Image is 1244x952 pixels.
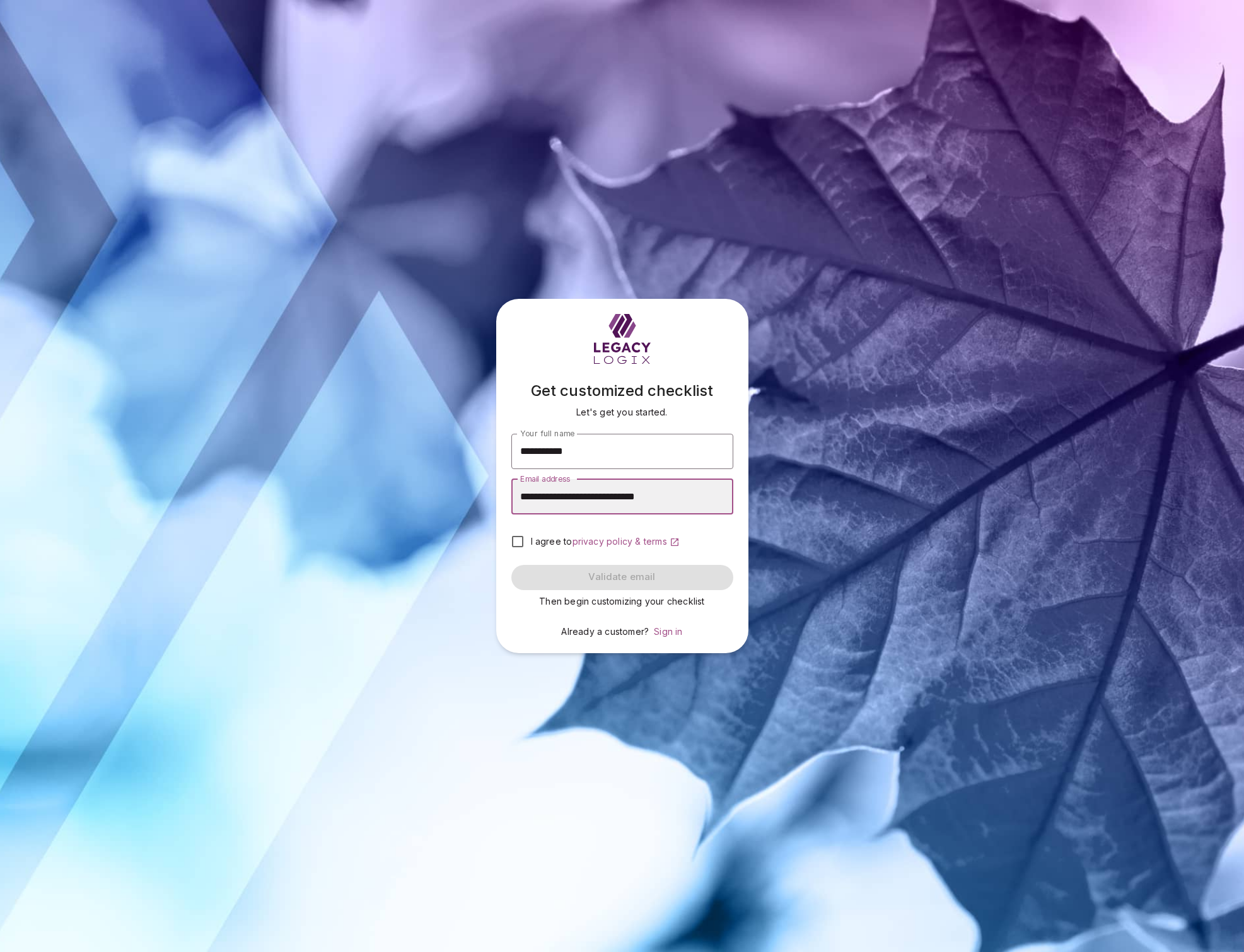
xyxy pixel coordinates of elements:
a: Sign in [654,626,682,637]
span: Your full name [520,428,574,438]
span: Already a customer? [561,626,649,637]
span: Email address [520,473,570,483]
span: I agree to [531,536,573,547]
span: privacy policy & terms [573,536,667,547]
span: Get customized checklist [531,381,713,400]
a: privacy policy & terms [573,536,680,547]
span: Then begin customizing your checklist [539,596,704,607]
span: Let's get you started. [576,407,667,417]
